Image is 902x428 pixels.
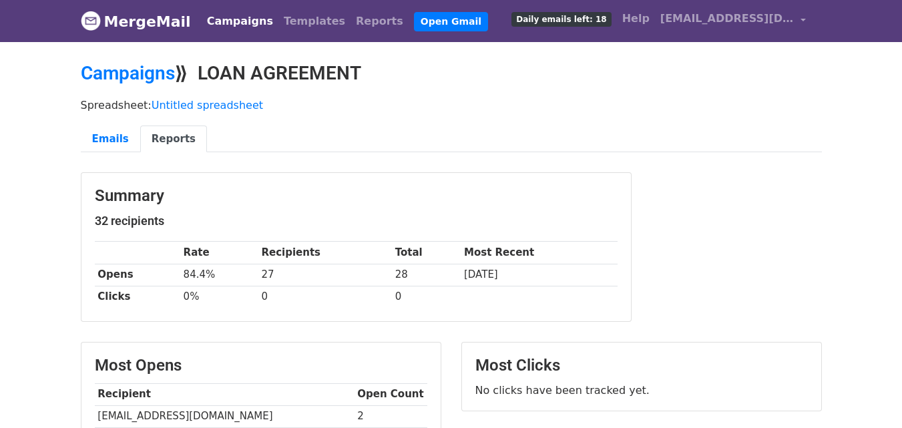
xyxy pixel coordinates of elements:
p: No clicks have been tracked yet. [475,383,808,397]
a: Open Gmail [414,12,488,31]
h2: ⟫ LOAN AGREEMENT [81,62,822,85]
th: Recipient [95,383,355,405]
span: [EMAIL_ADDRESS][DOMAIN_NAME] [660,11,794,27]
td: [EMAIL_ADDRESS][DOMAIN_NAME] [95,405,355,427]
td: 0 [392,286,461,308]
td: 27 [258,264,392,286]
a: MergeMail [81,7,191,35]
a: Daily emails left: 18 [506,5,616,32]
th: Open Count [355,383,427,405]
td: 0 [258,286,392,308]
td: [DATE] [461,264,617,286]
a: Help [617,5,655,32]
th: Most Recent [461,242,617,264]
th: Opens [95,264,180,286]
a: Templates [278,8,351,35]
th: Recipients [258,242,392,264]
a: Campaigns [81,62,175,84]
a: Reports [140,126,207,153]
th: Total [392,242,461,264]
a: Untitled spreadsheet [152,99,263,112]
td: 84.4% [180,264,258,286]
h3: Most Opens [95,356,427,375]
td: 2 [355,405,427,427]
td: 28 [392,264,461,286]
h5: 32 recipients [95,214,618,228]
td: 0% [180,286,258,308]
h3: Most Clicks [475,356,808,375]
a: Emails [81,126,140,153]
h3: Summary [95,186,618,206]
a: [EMAIL_ADDRESS][DOMAIN_NAME] [655,5,811,37]
th: Clicks [95,286,180,308]
span: Daily emails left: 18 [511,12,611,27]
a: Campaigns [202,8,278,35]
a: Reports [351,8,409,35]
img: MergeMail logo [81,11,101,31]
th: Rate [180,242,258,264]
p: Spreadsheet: [81,98,822,112]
